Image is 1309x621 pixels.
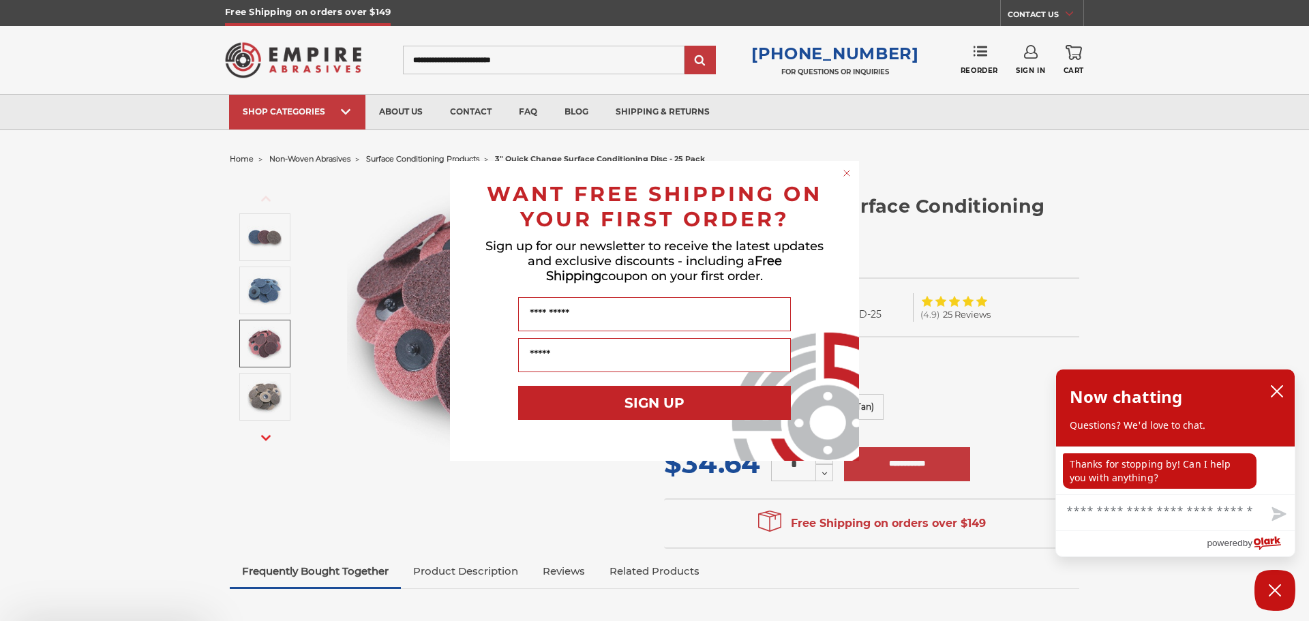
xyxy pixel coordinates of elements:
[1261,499,1295,530] button: Send message
[1063,453,1257,489] p: Thanks for stopping by! Can I help you with anything?
[1070,419,1281,432] p: Questions? We'd love to chat.
[1207,534,1242,551] span: powered
[1266,381,1288,402] button: close chatbox
[1055,369,1295,557] div: olark chatbox
[1056,446,1295,494] div: chat
[1070,383,1182,410] h2: Now chatting
[840,166,854,180] button: Close dialog
[1207,531,1295,556] a: Powered by Olark
[518,386,791,420] button: SIGN UP
[1254,570,1295,611] button: Close Chatbox
[1243,534,1252,551] span: by
[487,181,822,232] span: WANT FREE SHIPPING ON YOUR FIRST ORDER?
[485,239,824,284] span: Sign up for our newsletter to receive the latest updates and exclusive discounts - including a co...
[546,254,782,284] span: Free Shipping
